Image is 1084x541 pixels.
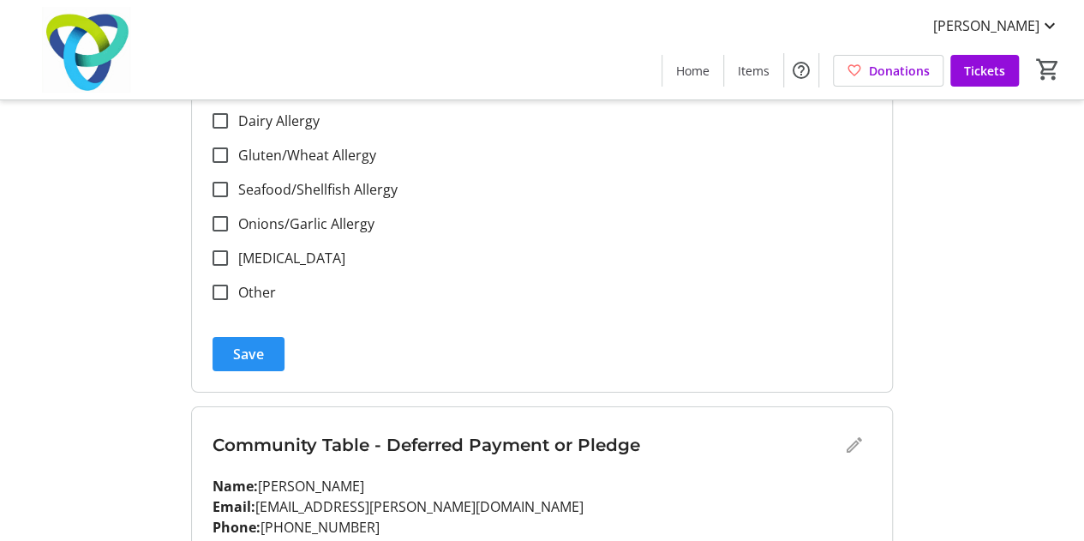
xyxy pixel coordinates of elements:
[10,7,163,93] img: Trillium Health Partners Foundation's Logo
[919,12,1074,39] button: [PERSON_NAME]
[213,476,871,496] p: [PERSON_NAME]
[228,213,374,234] label: Onions/Garlic Allergy
[213,497,255,516] strong: Email:
[964,62,1005,80] span: Tickets
[228,145,376,165] label: Gluten/Wheat Allergy
[933,15,1039,36] span: [PERSON_NAME]
[228,248,345,268] label: [MEDICAL_DATA]
[213,477,258,496] strong: Name:
[213,337,284,371] button: Save
[662,55,723,87] a: Home
[228,179,398,200] label: Seafood/Shellfish Allergy
[213,517,871,538] p: [PHONE_NUMBER]
[213,432,837,458] h3: Community Table - Deferred Payment or Pledge
[869,62,930,80] span: Donations
[950,55,1019,87] a: Tickets
[228,111,320,131] label: Dairy Allergy
[1033,54,1063,85] button: Cart
[213,496,871,517] p: [EMAIL_ADDRESS][PERSON_NAME][DOMAIN_NAME]
[676,62,710,80] span: Home
[228,282,276,303] label: Other
[784,53,818,87] button: Help
[233,344,264,364] span: Save
[213,518,261,537] strong: Phone:
[724,55,783,87] a: Items
[738,62,770,80] span: Items
[833,55,943,87] a: Donations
